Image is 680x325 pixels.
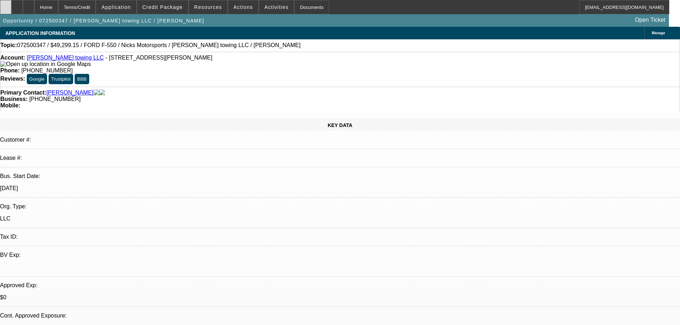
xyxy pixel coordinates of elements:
[0,61,91,67] a: View Google Maps
[0,76,25,82] strong: Reviews:
[265,4,289,10] span: Activities
[259,0,294,14] button: Activities
[96,0,136,14] button: Application
[233,4,253,10] span: Actions
[142,4,183,10] span: Credit Package
[29,96,81,102] span: [PHONE_NUMBER]
[194,4,222,10] span: Resources
[101,4,131,10] span: Application
[5,30,75,36] span: APPLICATION INFORMATION
[0,67,20,73] strong: Phone:
[228,0,258,14] button: Actions
[0,102,20,108] strong: Mobile:
[46,90,94,96] a: [PERSON_NAME]
[49,74,73,84] button: Trustpilot
[189,0,227,14] button: Resources
[21,67,73,73] span: [PHONE_NUMBER]
[137,0,188,14] button: Credit Package
[27,55,104,61] a: [PERSON_NAME] towing LLC
[27,74,47,84] button: Google
[328,122,352,128] span: KEY DATA
[94,90,99,96] img: facebook-icon.png
[75,74,89,84] button: BBB
[632,14,668,26] a: Open Ticket
[17,42,301,49] span: 072500347 / $49,299.15 / FORD F-550 / Nicks Motorsports / [PERSON_NAME] towing LLC / [PERSON_NAME]
[0,90,46,96] strong: Primary Contact:
[3,18,204,24] span: Opportunity / 072500347 / [PERSON_NAME] towing LLC / [PERSON_NAME]
[0,96,27,102] strong: Business:
[99,90,105,96] img: linkedin-icon.png
[652,31,665,35] span: Manage
[0,55,25,61] strong: Account:
[0,61,91,67] img: Open up location in Google Maps
[105,55,212,61] span: - [STREET_ADDRESS][PERSON_NAME]
[0,42,17,49] strong: Topic:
